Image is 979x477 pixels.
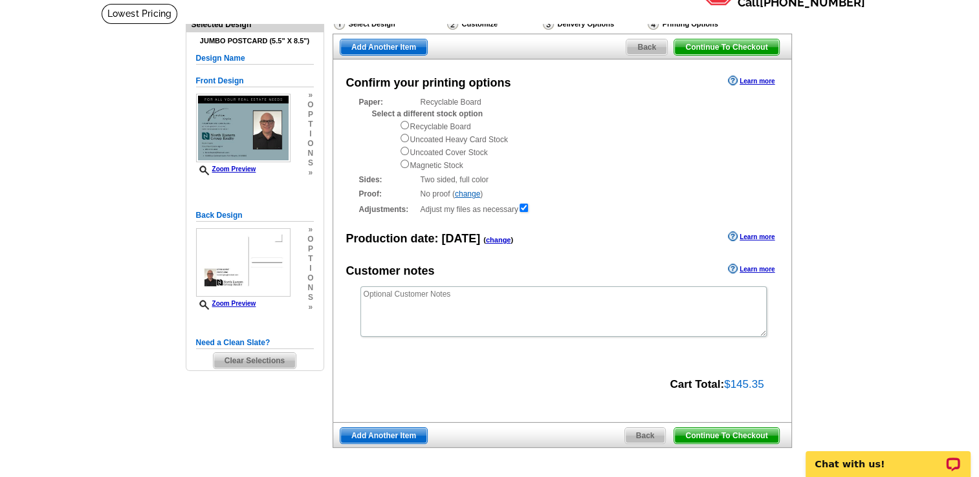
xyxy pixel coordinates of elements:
strong: Paper: [359,96,417,108]
img: Select Design [334,18,345,30]
div: Customize [446,17,542,30]
iframe: LiveChat chat widget [797,436,979,477]
span: s [307,158,313,168]
a: change [486,236,511,244]
strong: Adjustments: [359,204,417,215]
span: Add Another Item [340,39,427,55]
img: small-thumb.jpg [196,228,291,297]
div: Production date: [346,230,514,248]
div: Adjust my files as necessary [359,202,765,215]
div: Two sided, full color [359,174,765,185]
span: p [307,110,313,120]
strong: Proof: [359,188,417,200]
a: Add Another Item [340,427,428,444]
span: $145.35 [724,378,764,390]
span: Back [626,39,667,55]
span: o [307,235,313,244]
img: small-thumb.jpg [196,94,291,162]
span: Continue To Checkout [674,428,778,443]
a: Learn more [728,264,775,274]
a: change [455,189,480,198]
span: » [307,302,313,312]
div: Confirm your printing options [346,74,511,92]
h5: Design Name [196,52,314,65]
strong: Select a different stock option [372,109,483,118]
span: Add Another Item [340,428,427,443]
a: Learn more [728,231,775,242]
span: i [307,129,313,139]
span: t [307,254,313,264]
span: » [307,90,313,100]
span: o [307,100,313,110]
img: Delivery Options [543,18,554,30]
img: Customize [447,18,458,30]
div: Selected Design [186,18,324,30]
span: n [307,149,313,158]
span: Continue To Checkout [674,39,778,55]
h4: Jumbo Postcard (5.5" x 8.5") [196,37,314,45]
h5: Front Design [196,75,314,87]
div: Recyclable Board Uncoated Heavy Card Stock Uncoated Cover Stock Magnetic Stock [399,120,765,171]
a: Learn more [728,76,775,86]
span: n [307,283,313,293]
div: Delivery Options [542,17,646,34]
div: Printing Options [646,17,760,34]
span: Clear Selections [214,353,296,368]
a: Back [626,39,668,56]
a: Back [624,427,666,444]
span: i [307,264,313,273]
img: Printing Options & Summary [648,18,659,30]
span: o [307,273,313,283]
span: t [307,120,313,129]
span: Back [625,428,666,443]
span: » [307,168,313,178]
a: Zoom Preview [196,165,256,173]
h5: Back Design [196,209,314,222]
span: p [307,244,313,254]
div: Customer notes [346,262,435,280]
h5: Need a Clean Slate? [196,337,314,349]
div: Recyclable Board [359,96,765,171]
a: Zoom Preview [196,300,256,307]
span: » [307,225,313,235]
span: ( ) [483,236,513,244]
span: [DATE] [442,232,481,245]
span: o [307,139,313,149]
a: Add Another Item [340,39,428,56]
div: No proof ( ) [359,188,765,200]
strong: Cart Total: [670,378,724,390]
div: Select Design [333,17,446,34]
span: s [307,293,313,302]
strong: Sides: [359,174,417,185]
